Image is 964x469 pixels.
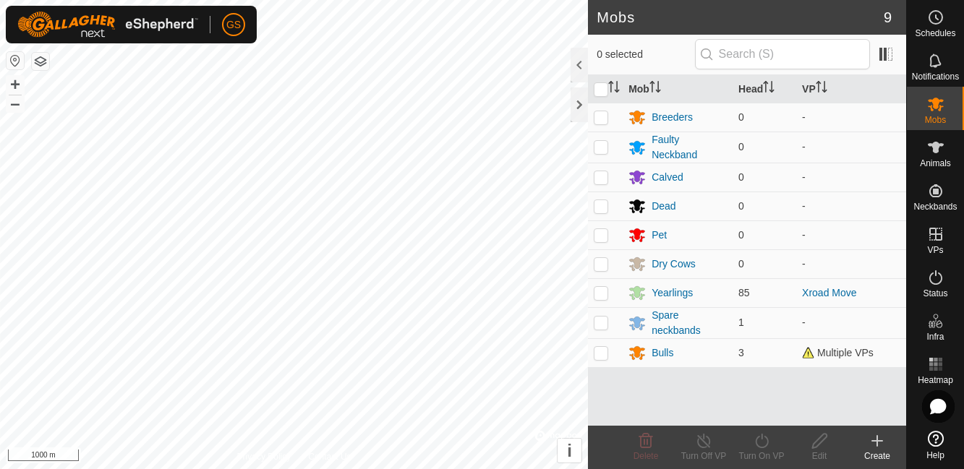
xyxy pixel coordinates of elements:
[652,228,667,243] div: Pet
[796,75,906,103] th: VP
[923,289,947,298] span: Status
[237,450,291,463] a: Privacy Policy
[226,17,241,33] span: GS
[796,163,906,192] td: -
[763,83,775,95] p-sorticon: Activate to sort
[816,83,827,95] p-sorticon: Activate to sort
[796,307,906,338] td: -
[907,425,964,465] a: Help
[925,116,946,124] span: Mobs
[796,103,906,132] td: -
[608,83,620,95] p-sorticon: Activate to sort
[7,76,24,93] button: +
[652,257,696,272] div: Dry Cows
[738,287,750,298] span: 85
[738,229,744,241] span: 0
[918,376,953,384] span: Heatmap
[32,53,49,70] button: Map Layers
[796,220,906,249] td: -
[738,258,744,270] span: 0
[649,83,661,95] p-sorticon: Activate to sort
[695,39,870,69] input: Search (S)
[915,29,955,38] span: Schedules
[796,249,906,278] td: -
[623,75,733,103] th: Mob
[652,345,673,361] div: Bulls
[884,7,892,28] span: 9
[926,451,944,460] span: Help
[308,450,351,463] a: Contact Us
[17,12,198,38] img: Gallagher Logo
[675,449,733,462] div: Turn Off VP
[558,439,581,462] button: i
[927,246,943,254] span: VPs
[738,141,744,152] span: 0
[733,75,796,103] th: Head
[567,441,572,460] span: i
[738,171,744,183] span: 0
[652,308,727,338] div: Spare neckbands
[733,449,790,462] div: Turn On VP
[652,285,693,301] div: Yearlings
[926,332,944,341] span: Infra
[738,347,744,358] span: 3
[7,52,24,69] button: Reset Map
[920,159,951,168] span: Animals
[802,287,856,298] a: Xroad Move
[848,449,906,462] div: Create
[597,47,694,62] span: 0 selected
[738,317,744,328] span: 1
[652,170,683,185] div: Calved
[597,9,884,26] h2: Mobs
[652,132,727,163] div: Faulty Neckband
[652,110,693,125] div: Breeders
[738,200,744,212] span: 0
[796,132,906,163] td: -
[796,192,906,220] td: -
[634,451,659,461] span: Delete
[802,347,874,358] span: Multiple VPs
[790,449,848,462] div: Edit
[7,95,24,112] button: –
[738,111,744,123] span: 0
[652,199,675,214] div: Dead
[913,202,957,211] span: Neckbands
[912,72,959,81] span: Notifications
